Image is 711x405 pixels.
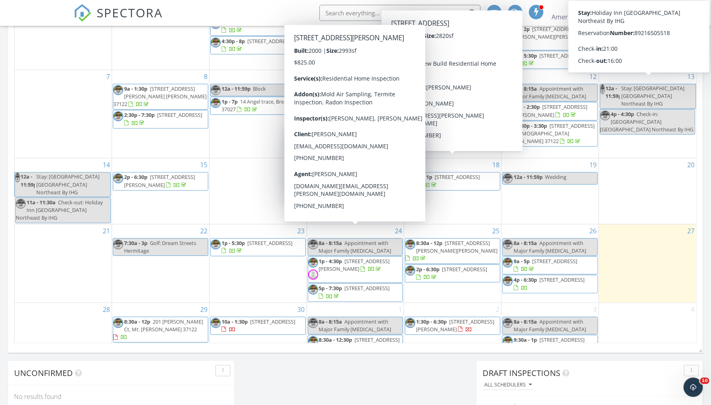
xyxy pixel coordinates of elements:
[16,199,103,221] span: Check-out: Holiday Inn [GEOGRAPHIC_DATA] Northeast By IHG
[319,336,400,351] a: 8:30a - 12:30p [STREET_ADDRESS]
[14,368,73,378] span: Unconfirmed
[112,303,209,373] td: Go to September 29, 2025
[404,303,502,373] td: Go to October 2, 2025
[405,239,497,262] a: 8:30a - 12p [STREET_ADDRESS][PERSON_NAME][PERSON_NAME]
[308,318,318,328] img: dsc09870.jpg
[514,336,537,343] span: 9:30a - 1p
[74,4,91,22] img: The Best Home Inspection Software - Spectora
[416,85,490,100] a: 8:30a - 12p [STREET_ADDRESS]
[308,335,403,353] a: 8:30a - 12:30p [STREET_ADDRESS]
[209,224,307,303] td: Go to September 23, 2025
[211,85,221,95] img: dsc09870.jpg
[113,173,123,183] img: dsc09870.jpg
[514,85,586,100] span: Appointment with Major Family [MEDICAL_DATA]
[296,224,307,237] a: Go to September 23, 2025
[15,172,20,183] img: dsc09870.jpg
[483,380,533,390] button: All schedulers
[319,318,342,325] span: 8a - 8:15a
[514,103,587,118] a: 12p - 2:30p [STREET_ADDRESS][PERSON_NAME]
[157,111,202,118] span: [STREET_ADDRESS]
[588,70,599,83] a: Go to September 12, 2025
[319,26,386,41] a: 11a - 3p [STREET_ADDRESS]
[503,85,513,95] img: dsc09870.jpg
[124,173,195,188] a: 2p - 6:30p [STREET_ADDRESS][PERSON_NAME]
[442,266,487,273] span: [STREET_ADDRESS]
[503,173,513,183] img: dsc09870.jpg
[442,104,487,111] span: [STREET_ADDRESS]
[199,158,209,171] a: Go to September 15, 2025
[514,173,543,181] span: 12a - 11:59p
[308,139,403,157] a: 2:30p - 6p [STREET_ADDRESS]
[211,318,221,328] img: dsc09870.jpg
[319,26,338,33] span: 11a - 3p
[416,85,442,92] span: 8:30a - 12p
[308,172,403,190] a: 1p - 7p [STREET_ADDRESS]
[503,122,513,132] img: dsc09870.jpg
[588,158,599,171] a: Go to September 19, 2025
[514,25,530,33] span: 9a - 2p
[405,84,500,102] a: 8:30a - 12p [STREET_ADDRESS]
[319,140,390,155] a: 2:30p - 6p [STREET_ADDRESS]
[416,318,447,325] span: 1:30p - 6:30p
[416,44,487,59] a: 2:30p - 6p [STREET_ADDRESS]
[686,224,696,237] a: Go to September 27, 2025
[308,26,318,36] img: dsc09870.jpg
[319,258,390,272] a: 1p - 4:30p [STREET_ADDRESS][PERSON_NAME]
[222,98,238,105] span: 1p - 7p
[319,239,392,254] span: Appointment with Major Family [MEDICAL_DATA]
[405,264,500,282] a: 2p - 6:30p [STREET_ADDRESS]
[319,285,342,292] span: 5p - 7:30p
[319,5,481,21] input: Search everything...
[319,103,342,110] span: 9a - 9:05a
[405,266,415,276] img: dsc09870.jpg
[416,104,439,111] span: 2p - 6:30p
[222,318,248,325] span: 10a - 1:30p
[514,25,595,40] span: [STREET_ADDRESS][PERSON_NAME][PERSON_NAME]
[124,173,147,181] span: 2p - 6:30p
[308,25,403,43] a: 11a - 3p [STREET_ADDRESS]
[588,224,599,237] a: Go to September 26, 2025
[539,52,585,59] span: [STREET_ADDRESS]
[405,26,415,36] img: dsc09870.jpg
[308,336,318,346] img: dsc09870.jpg
[405,238,500,264] a: 8:30a - 12p [STREET_ADDRESS][PERSON_NAME][PERSON_NAME]
[514,239,586,254] span: Appointment with Major Family [MEDICAL_DATA]
[338,44,383,52] span: [STREET_ADDRESS]
[222,98,303,113] a: 1p - 7p 14 Angel trace, Brentwood 37027
[209,158,307,224] td: Go to September 16, 2025
[503,25,595,48] a: 9a - 2p [STREET_ADDRESS][PERSON_NAME][PERSON_NAME]
[514,258,530,265] span: 9a - 5p
[494,303,501,316] a: Go to October 2, 2025
[308,173,318,183] img: dsc09870.jpg
[112,224,209,303] td: Go to September 22, 2025
[574,5,626,13] div: [PERSON_NAME]
[319,103,368,118] span: Text back [PERSON_NAME]
[210,97,306,115] a: 1p - 7p 14 Angel trace, Brentwood 37027
[210,317,306,335] a: 10a - 1:30p [STREET_ADDRESS]
[689,303,696,316] a: Go to October 4, 2025
[503,276,513,286] img: dsc09870.jpg
[416,318,494,333] span: [STREET_ADDRESS][PERSON_NAME]
[393,158,404,171] a: Go to September 17, 2025
[101,303,112,316] a: Go to September 28, 2025
[491,158,501,171] a: Go to September 18, 2025
[113,110,208,128] a: 2:30p - 7:30p [STREET_ADDRESS]
[514,52,585,67] a: 2p - 5:30p [STREET_ADDRESS]
[112,158,209,224] td: Go to September 15, 2025
[503,25,513,35] img: dsc09870.jpg
[210,238,306,256] a: 1p - 5:30p [STREET_ADDRESS]
[503,122,595,145] a: 12:30p - 3:30p [STREET_ADDRESS][DEMOGRAPHIC_DATA] [PERSON_NAME] 37122
[514,239,537,247] span: 8a - 8:15a
[211,37,221,48] img: dsc09870.jpg
[514,258,577,272] a: 9a - 5p [STREET_ADDRESS]
[393,224,404,237] a: Go to September 24, 2025
[514,276,537,283] span: 4p - 6:30p
[15,70,112,158] td: Go to September 7, 2025
[393,70,404,83] a: Go to September 10, 2025
[300,70,307,83] a: Go to September 9, 2025
[502,303,599,373] td: Go to October 3, 2025
[308,256,403,283] a: 1p - 4:30p [STREET_ADDRESS][PERSON_NAME]
[36,173,99,195] span: Stay: [GEOGRAPHIC_DATA] [GEOGRAPHIC_DATA] Northeast By IHG
[319,336,352,343] span: 8:30a - 12:30p
[514,318,537,325] span: 8a - 8:15a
